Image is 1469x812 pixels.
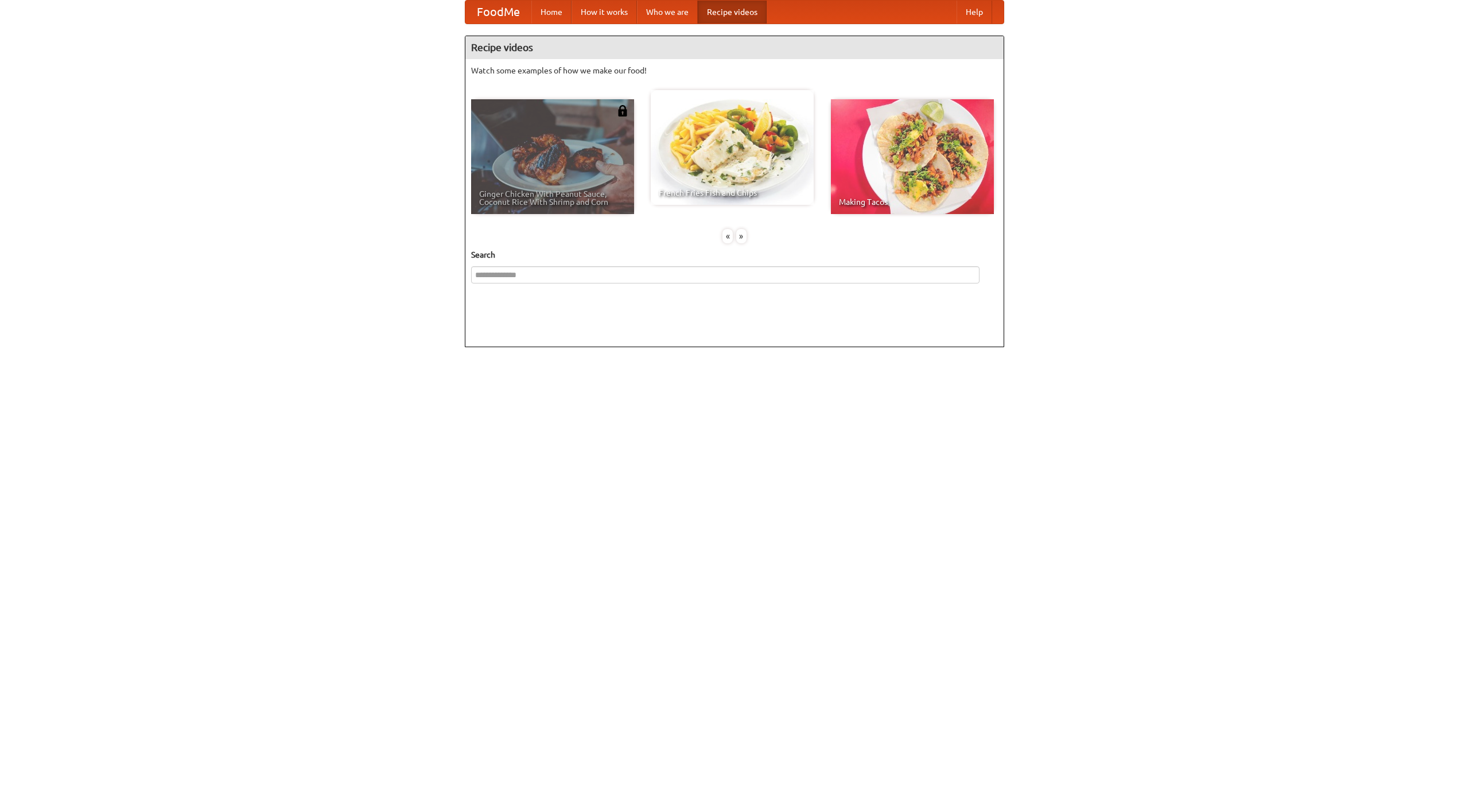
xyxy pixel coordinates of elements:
a: Making Tacos [831,99,994,214]
p: Watch some examples of how we make our food! [471,65,998,76]
h4: Recipe videos [465,36,1004,59]
a: Who we are [637,1,698,24]
span: French Fries Fish and Chips [659,189,806,197]
img: 483408.png [617,105,628,116]
a: Home [531,1,572,24]
a: How it works [572,1,637,24]
a: FoodMe [465,1,531,24]
a: Recipe videos [698,1,767,24]
a: Help [957,1,992,24]
div: « [722,229,733,243]
span: Making Tacos [839,198,986,206]
div: » [736,229,747,243]
a: French Fries Fish and Chips [651,90,814,205]
h5: Search [471,249,998,261]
